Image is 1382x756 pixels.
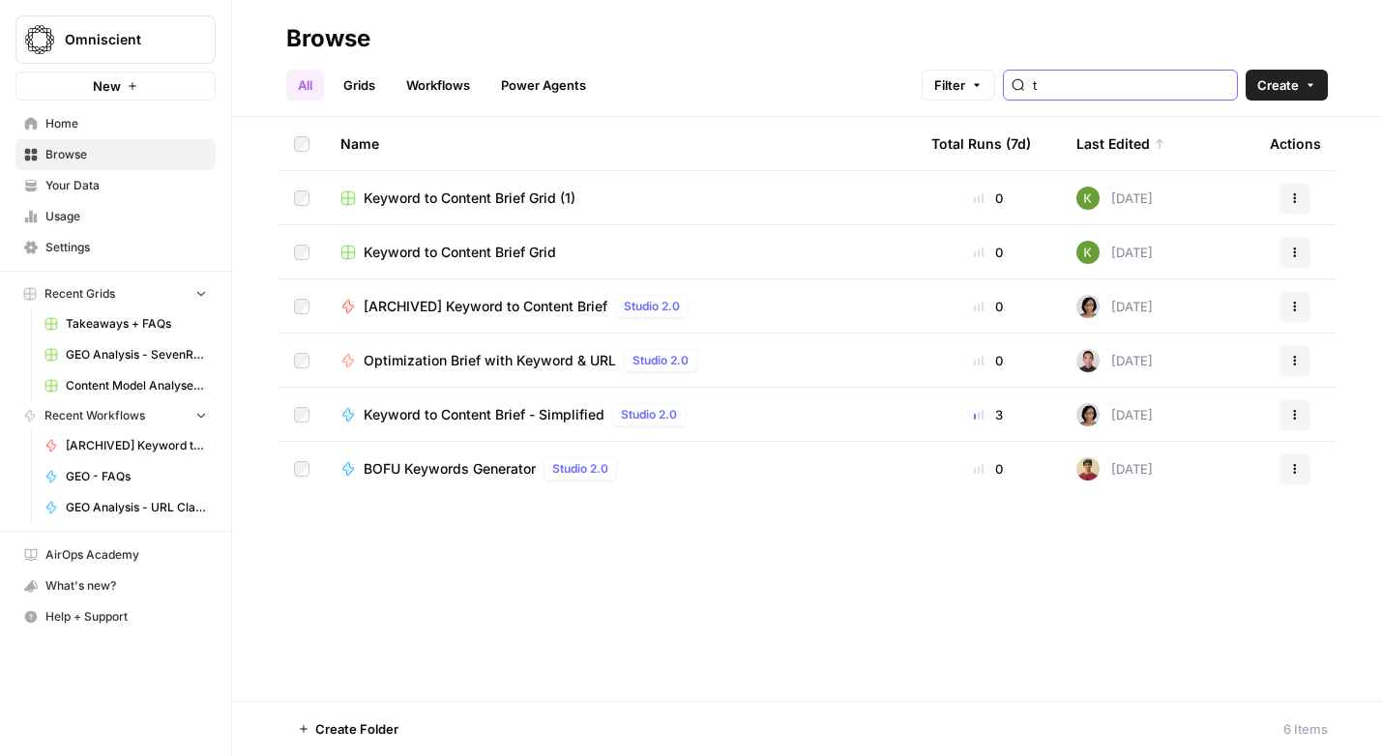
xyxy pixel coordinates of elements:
[15,570,216,601] button: What's new?
[621,406,677,423] span: Studio 2.0
[931,117,1031,170] div: Total Runs (7d)
[340,457,900,480] a: BOFU Keywords GeneratorStudio 2.0
[66,315,207,333] span: Takeaways + FAQs
[286,713,410,744] button: Create Folder
[1246,70,1328,101] button: Create
[36,461,216,492] a: GEO - FAQs
[934,75,965,95] span: Filter
[332,70,387,101] a: Grids
[36,308,216,339] a: Takeaways + FAQs
[15,232,216,263] a: Settings
[1076,295,1100,318] img: 2ns17aq5gcu63ep90r8nosmzf02r
[931,351,1045,370] div: 0
[15,170,216,201] a: Your Data
[552,460,608,478] span: Studio 2.0
[15,201,216,232] a: Usage
[632,352,689,369] span: Studio 2.0
[15,279,216,308] button: Recent Grids
[1076,349,1153,372] div: [DATE]
[1076,187,1153,210] div: [DATE]
[22,22,57,57] img: Omniscient Logo
[45,239,207,256] span: Settings
[340,117,900,170] div: Name
[66,468,207,485] span: GEO - FAQs
[1076,403,1100,426] img: 2ns17aq5gcu63ep90r8nosmzf02r
[489,70,598,101] a: Power Agents
[364,459,536,479] span: BOFU Keywords Generator
[36,370,216,401] a: Content Model Analyser + International
[93,76,121,96] span: New
[15,72,216,101] button: New
[36,430,216,461] a: [ARCHIVED] Keyword to Content Brief
[395,70,482,101] a: Workflows
[16,571,215,600] div: What's new?
[15,539,216,570] a: AirOps Academy
[315,719,398,739] span: Create Folder
[931,189,1045,208] div: 0
[66,437,207,454] span: [ARCHIVED] Keyword to Content Brief
[624,298,680,315] span: Studio 2.0
[15,15,216,64] button: Workspace: Omniscient
[340,189,900,208] a: Keyword to Content Brief Grid (1)
[931,243,1045,262] div: 0
[44,285,115,303] span: Recent Grids
[45,208,207,225] span: Usage
[1076,241,1100,264] img: lpvd4xs63a94ihunb7oo8ewbt041
[1076,117,1165,170] div: Last Edited
[15,139,216,170] a: Browse
[15,601,216,632] button: Help + Support
[45,115,207,132] span: Home
[45,177,207,194] span: Your Data
[286,23,370,54] div: Browse
[364,351,616,370] span: Optimization Brief with Keyword & URL
[45,546,207,564] span: AirOps Academy
[1076,457,1100,480] img: 2aj0zzttblp8szi0taxm0due3wj9
[44,407,145,424] span: Recent Workflows
[340,349,900,372] a: Optimization Brief with Keyword & URLStudio 2.0
[1076,349,1100,372] img: ldca96x3fqk96iahrrd7hy2ionxa
[364,243,556,262] span: Keyword to Content Brief Grid
[340,403,900,426] a: Keyword to Content Brief - SimplifiedStudio 2.0
[36,492,216,523] a: GEO Analysis - URL Classifier & Competitive Tagging
[286,70,324,101] a: All
[364,297,607,316] span: [ARCHIVED] Keyword to Content Brief
[45,608,207,625] span: Help + Support
[1283,719,1328,739] div: 6 Items
[922,70,995,101] button: Filter
[36,339,216,370] a: GEO Analysis - SevenRooms
[1076,403,1153,426] div: [DATE]
[364,189,575,208] span: Keyword to Content Brief Grid (1)
[1270,117,1321,170] div: Actions
[340,295,900,318] a: [ARCHIVED] Keyword to Content BriefStudio 2.0
[1257,75,1299,95] span: Create
[1076,457,1153,480] div: [DATE]
[1076,295,1153,318] div: [DATE]
[1076,241,1153,264] div: [DATE]
[65,30,182,49] span: Omniscient
[15,108,216,139] a: Home
[931,459,1045,479] div: 0
[1076,187,1100,210] img: lpvd4xs63a94ihunb7oo8ewbt041
[66,499,207,516] span: GEO Analysis - URL Classifier & Competitive Tagging
[45,146,207,163] span: Browse
[364,405,604,424] span: Keyword to Content Brief - Simplified
[340,243,900,262] a: Keyword to Content Brief Grid
[15,401,216,430] button: Recent Workflows
[931,297,1045,316] div: 0
[931,405,1045,424] div: 3
[66,377,207,394] span: Content Model Analyser + International
[66,346,207,363] span: GEO Analysis - SevenRooms
[1033,75,1229,95] input: Search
